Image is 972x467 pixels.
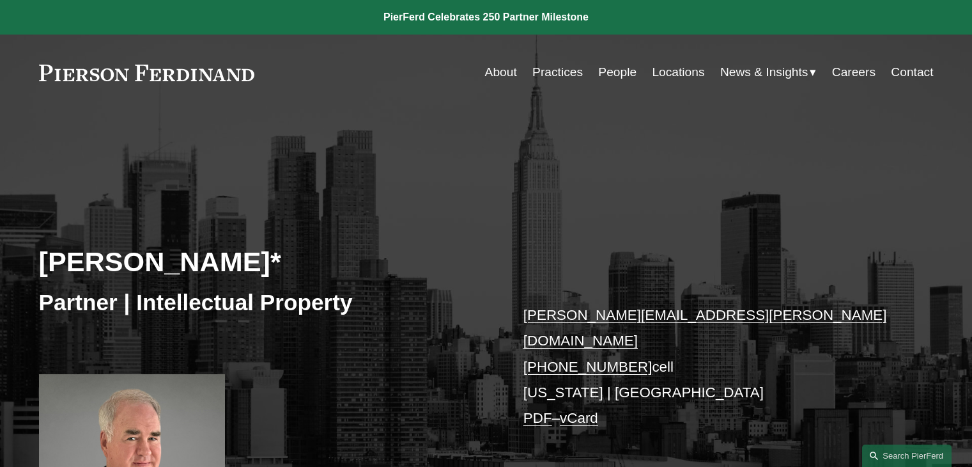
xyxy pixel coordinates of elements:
h2: [PERSON_NAME]* [39,245,486,278]
h3: Partner | Intellectual Property [39,289,486,317]
p: cell [US_STATE] | [GEOGRAPHIC_DATA] – [523,303,896,432]
a: About [485,60,517,84]
a: Careers [832,60,876,84]
a: [PERSON_NAME][EMAIL_ADDRESS][PERSON_NAME][DOMAIN_NAME] [523,307,887,349]
a: [PHONE_NUMBER] [523,359,652,375]
a: Locations [652,60,704,84]
a: PDF [523,410,552,426]
a: Practices [532,60,583,84]
a: Contact [891,60,933,84]
a: vCard [560,410,598,426]
a: People [598,60,636,84]
a: folder dropdown [720,60,817,84]
a: Search this site [862,445,952,467]
span: News & Insights [720,61,808,84]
